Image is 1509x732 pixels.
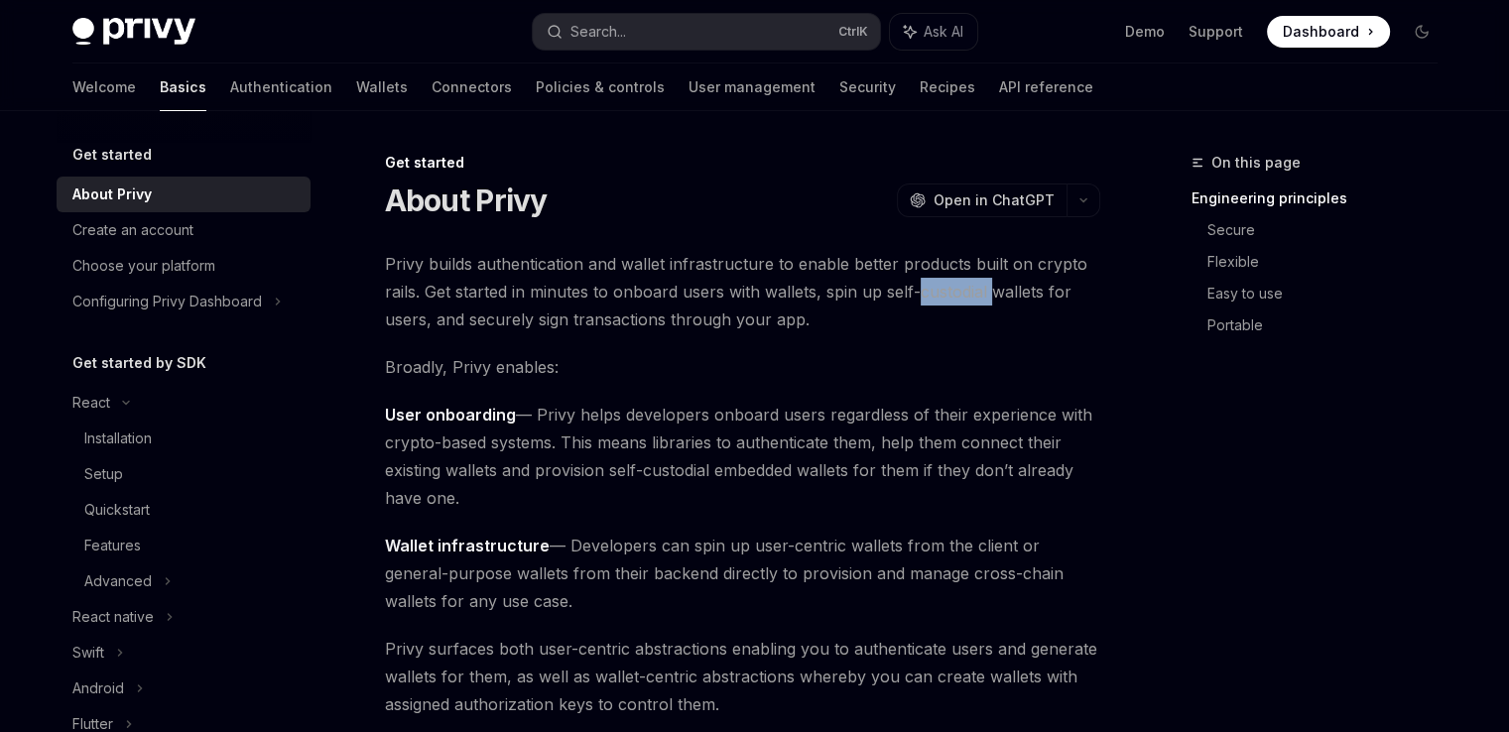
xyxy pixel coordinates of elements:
a: Authentication [230,63,332,111]
img: dark logo [72,18,195,46]
a: Security [839,63,896,111]
a: Basics [160,63,206,111]
a: Installation [57,421,311,456]
a: About Privy [57,177,311,212]
a: Demo [1125,22,1165,42]
span: Broadly, Privy enables: [385,353,1100,381]
div: Android [72,676,124,700]
h5: Get started by SDK [72,351,206,375]
strong: Wallet infrastructure [385,536,550,555]
div: React native [72,605,154,629]
span: Ask AI [924,22,963,42]
strong: User onboarding [385,405,516,425]
a: Secure [1207,214,1453,246]
div: About Privy [72,183,152,206]
div: Quickstart [84,498,150,522]
button: Search...CtrlK [533,14,880,50]
h1: About Privy [385,183,548,218]
div: React [72,391,110,415]
div: Configuring Privy Dashboard [72,290,262,313]
a: Easy to use [1207,278,1453,309]
a: Portable [1207,309,1453,341]
a: Recipes [920,63,975,111]
button: Toggle dark mode [1406,16,1438,48]
button: Open in ChatGPT [897,183,1067,217]
a: User management [689,63,816,111]
a: Engineering principles [1192,183,1453,214]
a: Choose your platform [57,248,311,284]
a: Flexible [1207,246,1453,278]
span: — Developers can spin up user-centric wallets from the client or general-purpose wallets from the... [385,532,1100,615]
a: Wallets [356,63,408,111]
a: Connectors [432,63,512,111]
a: Welcome [72,63,136,111]
a: Setup [57,456,311,492]
a: Policies & controls [536,63,665,111]
div: Choose your platform [72,254,215,278]
span: Dashboard [1283,22,1359,42]
a: Quickstart [57,492,311,528]
div: Search... [570,20,626,44]
h5: Get started [72,143,152,167]
span: — Privy helps developers onboard users regardless of their experience with crypto-based systems. ... [385,401,1100,512]
div: Features [84,534,141,557]
a: Features [57,528,311,563]
span: Privy builds authentication and wallet infrastructure to enable better products built on crypto r... [385,250,1100,333]
a: API reference [999,63,1093,111]
a: Dashboard [1267,16,1390,48]
a: Create an account [57,212,311,248]
span: Open in ChatGPT [934,190,1055,210]
span: Ctrl K [838,24,868,40]
div: Swift [72,641,104,665]
a: Support [1189,22,1243,42]
span: Privy surfaces both user-centric abstractions enabling you to authenticate users and generate wal... [385,635,1100,718]
div: Create an account [72,218,193,242]
button: Ask AI [890,14,977,50]
div: Get started [385,153,1100,173]
div: Setup [84,462,123,486]
div: Advanced [84,569,152,593]
span: On this page [1211,151,1301,175]
div: Installation [84,427,152,450]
